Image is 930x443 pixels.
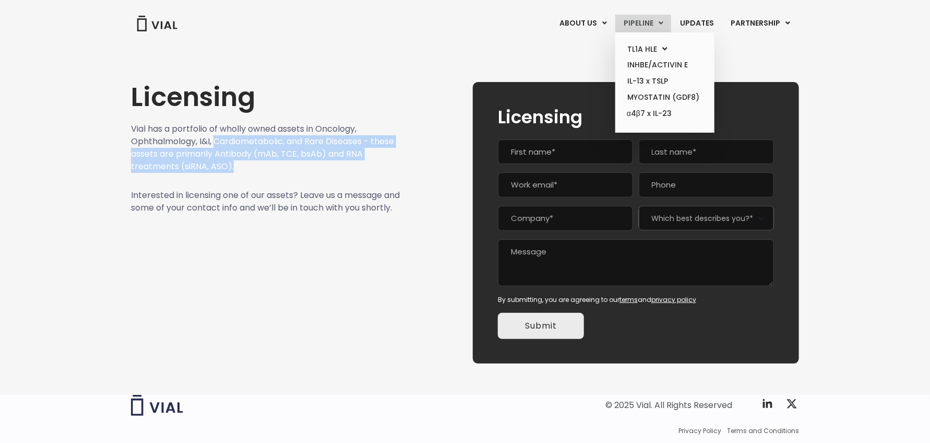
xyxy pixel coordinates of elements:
a: Terms and Conditions [727,426,799,436]
a: α4β7 x IL-23 [619,106,710,122]
input: First name* [498,139,633,165]
a: ABOUT USMenu Toggle [551,15,615,32]
div: By submitting, you are agreeing to our and [498,295,774,305]
input: Submit [498,313,584,339]
img: Vial logo wih "Vial" spelled out [131,395,183,416]
h1: Licensing [131,82,400,112]
img: Vial Logo [136,16,178,31]
a: INHBE/ACTIVIN E [619,57,710,73]
p: Vial has a portfolio of wholly owned assets in Oncology, Ophthalmology, I&I, Cardiometabolic, and... [131,123,400,173]
a: PIPELINEMenu Toggle [615,15,671,32]
h2: Licensing [498,107,774,127]
a: terms [619,295,638,304]
input: Work email* [498,172,633,197]
a: IL-13 x TSLP [619,73,710,89]
a: UPDATES [672,15,722,32]
a: Privacy Policy [678,426,721,436]
input: Last name* [639,139,774,165]
a: PARTNERSHIPMenu Toggle [722,15,798,32]
p: Interested in licensing one of our assets? Leave us a message and some of your contact info and w... [131,189,400,214]
span: Which best describes you?* [639,206,774,230]
a: MYOSTATIN (GDF8) [619,89,710,106]
div: © 2025 Vial. All Rights Reserved [605,400,732,411]
a: TL1A HLEMenu Toggle [619,41,710,57]
input: Company* [498,206,633,231]
input: Phone [639,172,774,197]
a: privacy policy [651,295,696,304]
